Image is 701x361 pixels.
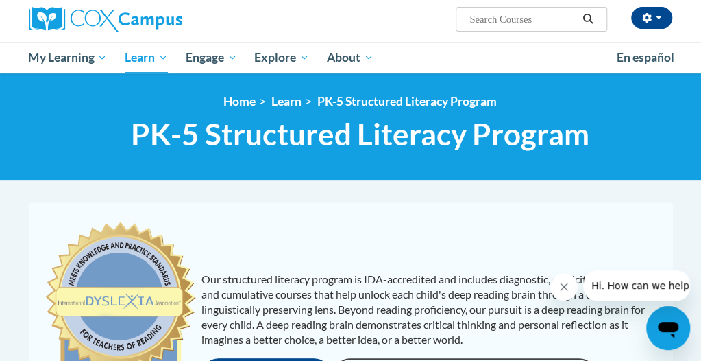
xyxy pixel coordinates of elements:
span: Hi. How can we help? [8,10,111,21]
span: About [327,49,373,66]
a: PK-5 Structured Literacy Program [317,94,497,108]
iframe: Button to launch messaging window [646,306,690,350]
a: En español [608,43,683,72]
span: En español [617,50,674,65]
img: Cox Campus [29,7,182,32]
a: Home [223,94,256,108]
button: Account Settings [631,7,672,29]
input: Search Courses [468,11,578,27]
div: Main menu [19,42,683,73]
p: Our structured literacy program is IDA-accredited and includes diagnostic, explicit, systematic, ... [201,272,659,347]
span: Engage [186,49,237,66]
iframe: Message from company [583,270,690,301]
a: Explore [245,42,318,73]
a: About [318,42,382,73]
a: Learn [116,42,177,73]
a: Learn [271,94,302,108]
a: My Learning [20,42,116,73]
button: Search [578,11,598,27]
a: Engage [177,42,246,73]
span: Learn [125,49,168,66]
span: My Learning [28,49,107,66]
iframe: Close message [550,273,578,301]
span: Explore [254,49,309,66]
a: Cox Campus [29,7,230,32]
span: PK-5 Structured Literacy Program [131,116,589,152]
